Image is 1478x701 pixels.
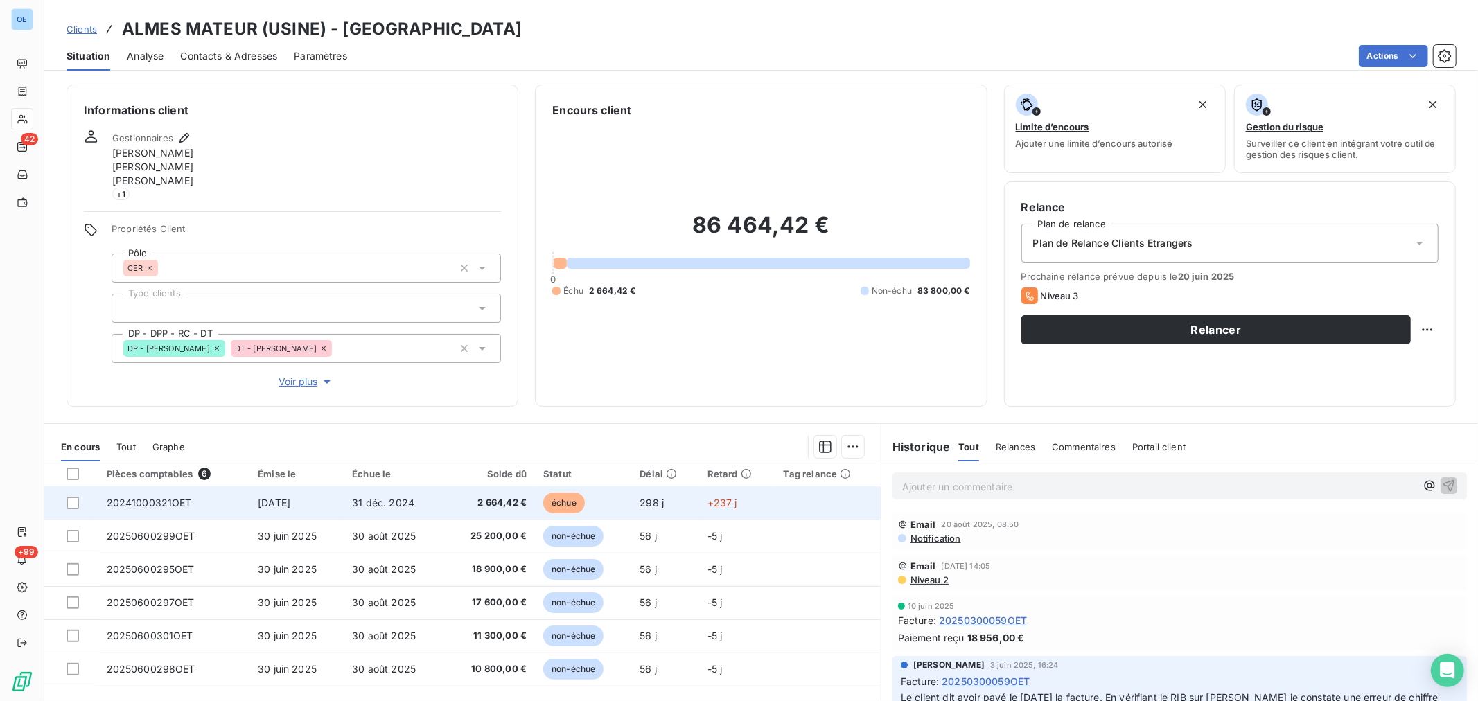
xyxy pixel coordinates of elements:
span: [PERSON_NAME] [112,174,193,188]
span: Voir plus [279,375,334,389]
span: 30 juin 2025 [258,630,317,641]
span: [PERSON_NAME] [112,160,193,174]
div: Délai [640,468,690,479]
span: Prochaine relance prévue depuis le [1021,271,1439,282]
span: 56 j [640,530,657,542]
span: Analyse [127,49,164,63]
span: 3 juin 2025, 16:24 [990,661,1059,669]
input: Ajouter une valeur [158,262,169,274]
span: Facture : [901,674,939,689]
span: 6 [198,468,211,480]
span: Email [910,519,936,530]
span: Limite d’encours [1016,121,1089,132]
span: Gestionnaires [112,132,173,143]
span: 56 j [640,563,657,575]
span: 20250600298OET [107,663,195,675]
h6: Encours client [552,102,631,118]
span: Ajouter une limite d’encours autorisé [1016,138,1173,149]
div: Statut [543,468,623,479]
span: 30 août 2025 [352,663,416,675]
span: 30 juin 2025 [258,596,317,608]
span: 30 juin 2025 [258,663,317,675]
span: Échu [563,285,583,297]
span: +237 j [707,497,737,508]
span: non-échue [543,592,604,613]
span: 18 900,00 € [452,562,527,576]
span: 18 956,00 € [967,630,1025,645]
h6: Relance [1021,199,1439,215]
span: 42 [21,133,38,145]
span: CER [127,264,143,272]
span: 20250600299OET [107,530,195,542]
span: 20 août 2025, 08:50 [942,520,1019,529]
span: 20241000321OET [107,497,192,508]
span: 10 juin 2025 [908,602,955,610]
span: -5 j [707,530,723,542]
span: Tout [958,441,979,452]
span: Propriétés Client [112,223,501,242]
button: Limite d’encoursAjouter une limite d’encours autorisé [1004,85,1226,173]
a: 42 [11,136,33,158]
span: 11 300,00 € [452,629,527,643]
span: Paramètres [294,49,347,63]
span: 17 600,00 € [452,596,527,610]
span: + 1 [112,188,130,200]
h3: ALMES MATEUR (USINE) - [GEOGRAPHIC_DATA] [122,17,522,42]
span: 20250300059OET [942,674,1030,689]
span: Commentaires [1052,441,1116,452]
span: Non-échu [872,285,912,297]
div: Émise le [258,468,335,479]
span: 20250300059OET [939,613,1027,628]
span: Gestion du risque [1246,121,1323,132]
span: DP - [PERSON_NAME] [127,344,210,353]
span: 30 juin 2025 [258,530,317,542]
span: +99 [15,546,38,558]
span: 20250600301OET [107,630,193,641]
button: Relancer [1021,315,1411,344]
span: 298 j [640,497,664,508]
span: 0 [550,274,556,285]
span: 31 déc. 2024 [352,497,414,508]
span: 56 j [640,663,657,675]
img: Logo LeanPay [11,671,33,693]
span: Tout [116,441,136,452]
span: Facture : [898,613,936,628]
span: 2 664,42 € [589,285,636,297]
span: 20250600295OET [107,563,195,575]
span: [DATE] [258,497,290,508]
span: -5 j [707,663,723,675]
span: Relances [996,441,1035,452]
span: -5 j [707,630,723,641]
span: [DATE] 14:05 [942,562,991,570]
span: 30 août 2025 [352,596,416,608]
div: Open Intercom Messenger [1431,654,1464,687]
div: Échue le [352,468,436,479]
input: Ajouter une valeur [123,302,134,314]
span: Situation [67,49,110,63]
span: -5 j [707,596,723,608]
span: Contacts & Adresses [180,49,277,63]
span: échue [543,493,585,513]
div: Retard [707,468,767,479]
span: 56 j [640,630,657,641]
span: 30 juin 2025 [258,563,317,575]
span: non-échue [543,625,604,646]
span: 10 800,00 € [452,662,527,676]
a: Clients [67,22,97,36]
div: Tag relance [784,468,872,479]
span: [PERSON_NAME] [112,146,193,160]
h2: 86 464,42 € [552,211,969,253]
button: Gestion du risqueSurveiller ce client en intégrant votre outil de gestion des risques client. [1234,85,1456,173]
span: Portail client [1132,441,1186,452]
h6: Historique [881,438,951,455]
span: DT - [PERSON_NAME] [235,344,317,353]
span: 30 août 2025 [352,630,416,641]
span: 56 j [640,596,657,608]
span: 20250600297OET [107,596,195,608]
span: Graphe [152,441,185,452]
span: 30 août 2025 [352,563,416,575]
div: OE [11,8,33,30]
span: non-échue [543,659,604,680]
span: En cours [61,441,100,452]
span: 20 juin 2025 [1178,271,1235,282]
